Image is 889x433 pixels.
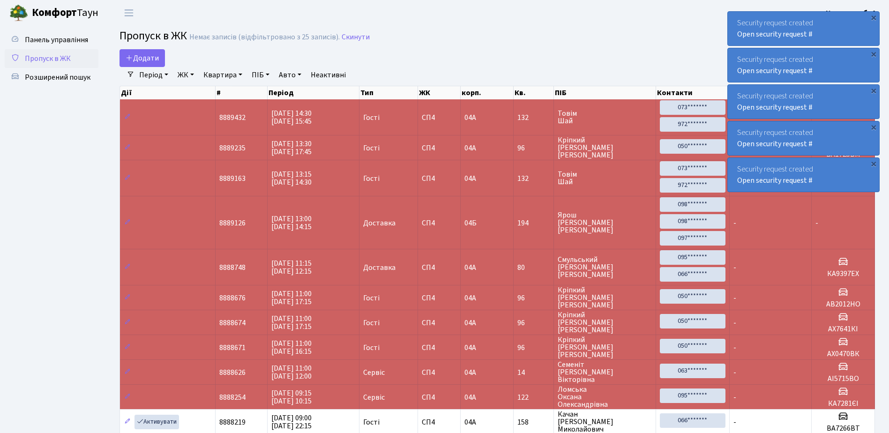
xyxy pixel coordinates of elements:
[271,139,312,157] span: [DATE] 13:30 [DATE] 17:45
[461,86,514,99] th: корп.
[733,262,736,273] span: -
[134,415,179,429] a: Активувати
[120,86,216,99] th: Дії
[271,169,312,187] span: [DATE] 13:15 [DATE] 14:30
[271,388,312,406] span: [DATE] 09:15 [DATE] 10:15
[517,144,550,152] span: 96
[733,318,736,328] span: -
[271,258,312,276] span: [DATE] 11:15 [DATE] 12:15
[733,392,736,403] span: -
[32,5,98,21] span: Таун
[464,173,476,184] span: 04А
[728,85,879,119] div: Security request created
[869,159,878,168] div: ×
[25,35,88,45] span: Панель управління
[517,114,550,121] span: 132
[422,294,456,302] span: СП4
[815,325,871,334] h5: АХ7641КІ
[558,411,652,433] span: Качан [PERSON_NAME] Миколайович
[464,343,476,353] span: 04А
[422,144,456,152] span: СП4
[189,33,340,42] div: Немає записів (відфільтровано з 25 записів).
[219,293,246,303] span: 8888676
[271,363,312,381] span: [DATE] 11:00 [DATE] 12:00
[120,28,187,44] span: Пропуск в ЖК
[363,319,380,327] span: Гості
[219,318,246,328] span: 8888674
[135,67,172,83] a: Період
[25,53,71,64] span: Пропуск в ЖК
[464,392,476,403] span: 04А
[271,289,312,307] span: [DATE] 11:00 [DATE] 17:15
[418,86,461,99] th: ЖК
[5,49,98,68] a: Пропуск в ЖК
[517,294,550,302] span: 96
[307,67,350,83] a: Неактивні
[219,112,246,123] span: 8889432
[422,394,456,401] span: СП4
[733,417,736,427] span: -
[737,66,813,76] a: Open security request #
[558,286,652,309] span: Кріпкий [PERSON_NAME] [PERSON_NAME]
[514,86,554,99] th: Кв.
[737,29,813,39] a: Open security request #
[271,338,312,357] span: [DATE] 11:00 [DATE] 16:15
[737,175,813,186] a: Open security request #
[200,67,246,83] a: Квартира
[464,367,476,378] span: 04А
[656,86,730,99] th: Контакти
[869,122,878,132] div: ×
[733,343,736,353] span: -
[422,264,456,271] span: СП4
[268,86,359,99] th: Період
[815,350,871,358] h5: АХ0470ВК
[219,367,246,378] span: 8888626
[826,8,878,18] b: Консьєрж б. 4.
[275,67,305,83] a: Авто
[32,5,77,20] b: Комфорт
[5,68,98,87] a: Розширений пошук
[219,173,246,184] span: 8889163
[363,175,380,182] span: Гості
[359,86,418,99] th: Тип
[216,86,268,99] th: #
[464,112,476,123] span: 04А
[558,256,652,278] span: Смульський [PERSON_NAME] [PERSON_NAME]
[733,293,736,303] span: -
[558,171,652,186] span: Товім Шай
[869,49,878,59] div: ×
[363,294,380,302] span: Гості
[363,219,396,227] span: Доставка
[25,72,90,82] span: Розширений пошук
[815,374,871,383] h5: АІ5715ВО
[422,319,456,327] span: СП4
[517,175,550,182] span: 132
[815,269,871,278] h5: КА9397ЕХ
[5,30,98,49] a: Панель управління
[517,418,550,426] span: 158
[558,336,652,358] span: Кріпкий [PERSON_NAME] [PERSON_NAME]
[728,158,879,192] div: Security request created
[464,318,476,328] span: 04А
[174,67,198,83] a: ЖК
[363,344,380,351] span: Гості
[815,424,871,433] h5: ВА7266ВТ
[558,110,652,125] span: Товім Шай
[728,121,879,155] div: Security request created
[9,4,28,22] img: logo.png
[464,143,476,153] span: 04А
[248,67,273,83] a: ПІБ
[219,392,246,403] span: 8888254
[363,369,385,376] span: Сервіс
[815,218,818,228] span: -
[422,418,456,426] span: СП4
[733,367,736,378] span: -
[363,264,396,271] span: Доставка
[271,214,312,232] span: [DATE] 13:00 [DATE] 14:15
[342,33,370,42] a: Скинути
[363,114,380,121] span: Гості
[728,48,879,82] div: Security request created
[422,344,456,351] span: СП4
[219,262,246,273] span: 8888748
[271,314,312,332] span: [DATE] 11:00 [DATE] 17:15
